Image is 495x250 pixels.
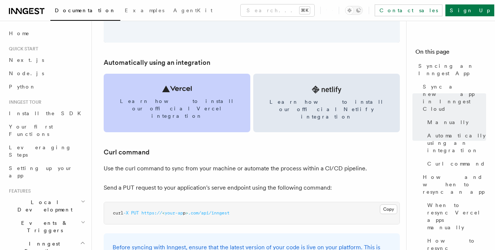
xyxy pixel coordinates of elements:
[6,141,87,161] a: Leveraging Steps
[9,124,53,137] span: Your first Functions
[423,173,486,196] span: How and when to resync an app
[427,201,486,231] span: When to resync Vercel apps manually
[427,119,469,126] span: Manually
[375,4,442,16] a: Contact sales
[9,70,44,76] span: Node.js
[12,12,18,18] img: logo_orange.svg
[380,204,397,214] button: Copy
[21,12,36,18] div: v 4.0.25
[415,59,486,80] a: Syncing an Inngest App
[241,4,314,16] button: Search...⌘K
[427,132,486,154] span: Automatically using an integration
[6,196,87,216] button: Local Development
[185,210,188,216] span: >
[300,7,310,14] kbd: ⌘K
[104,163,400,174] p: Use the curl command to sync from your machine or automate the process within a CI/CD pipeline.
[9,57,44,63] span: Next.js
[420,80,486,116] a: Sync a new app in Inngest Cloud
[6,199,81,213] span: Local Development
[131,210,139,216] span: PUT
[74,43,80,49] img: tab_keywords_by_traffic_grey.svg
[420,170,486,199] a: How and when to resync an app
[6,46,38,52] span: Quick start
[162,210,165,216] span: <
[424,129,486,157] a: Automatically using an integration
[6,107,87,120] a: Install the SDK
[183,210,185,216] span: p
[9,84,36,90] span: Python
[173,7,213,13] span: AgentKit
[123,210,128,216] span: -X
[12,19,18,25] img: website_grey.svg
[415,47,486,59] h4: On this page
[253,74,400,132] a: Learn how to install our official Netlify integration
[345,6,363,15] button: Toggle dark mode
[6,219,81,234] span: Events & Triggers
[6,120,87,141] a: Your first Functions
[6,161,87,182] a: Setting up your app
[9,110,86,116] span: Install the SDK
[104,183,400,193] p: Send a PUT request to your application's serve endpoint using the following command:
[165,210,183,216] span: your-ap
[424,116,486,129] a: Manually
[141,210,162,216] span: https://
[188,210,230,216] span: .com/api/inngest
[424,199,486,234] a: When to resync Vercel apps manually
[169,2,217,20] a: AgentKit
[445,4,494,16] a: Sign Up
[423,83,486,113] span: Sync a new app in Inngest Cloud
[104,147,150,157] a: Curl command
[9,30,30,37] span: Home
[28,44,66,49] div: Domain Overview
[9,144,71,158] span: Leveraging Steps
[55,7,116,13] span: Documentation
[424,157,486,170] a: Curl command
[6,216,87,237] button: Events & Triggers
[262,98,391,120] span: Learn how to install our official Netlify integration
[6,80,87,93] a: Python
[6,67,87,80] a: Node.js
[113,210,123,216] span: curl
[6,53,87,67] a: Next.js
[82,44,125,49] div: Keywords by Traffic
[6,27,87,40] a: Home
[125,7,164,13] span: Examples
[9,165,73,179] span: Setting up your app
[19,19,81,25] div: Domain: [DOMAIN_NAME]
[120,2,169,20] a: Examples
[427,160,485,167] span: Curl command
[104,74,250,132] a: Learn how to install our official Vercel integration
[418,62,486,77] span: Syncing an Inngest App
[6,188,31,194] span: Features
[6,99,41,105] span: Inngest tour
[50,2,120,21] a: Documentation
[20,43,26,49] img: tab_domain_overview_orange.svg
[113,97,241,120] span: Learn how to install our official Vercel integration
[104,57,210,68] a: Automatically using an integration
